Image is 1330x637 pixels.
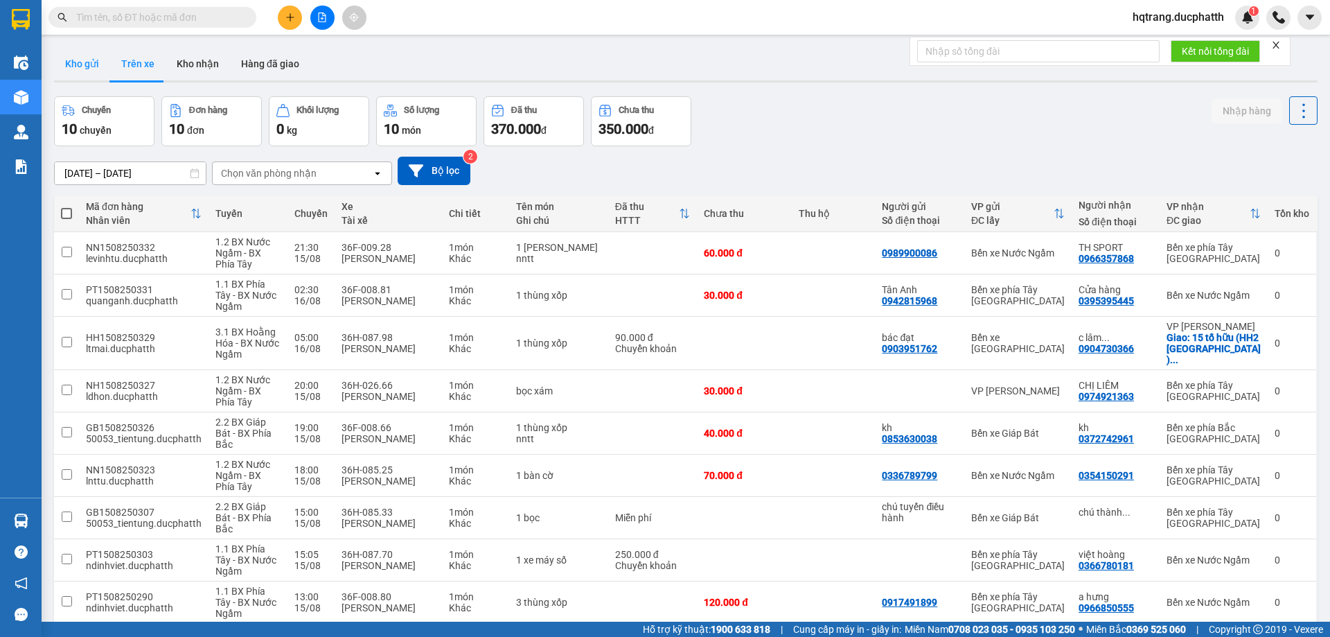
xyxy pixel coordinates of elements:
[161,96,262,146] button: Đơn hàng10đơn
[1251,6,1256,16] span: 1
[12,9,30,30] img: logo-vxr
[86,343,202,354] div: ltmai.ducphatth
[516,433,601,444] div: nntt
[1122,507,1130,518] span: ...
[294,295,328,306] div: 16/08
[882,343,937,354] div: 0903951762
[1101,332,1110,343] span: ...
[704,470,785,481] div: 70.000 đ
[86,549,202,560] div: PT1508250303
[54,96,154,146] button: Chuyến10chuyến
[54,47,110,80] button: Kho gửi
[449,475,502,487] div: Khác
[1275,247,1309,259] div: 0
[598,121,648,137] span: 350.000
[511,105,537,115] div: Đã thu
[86,201,190,212] div: Mã đơn hàng
[342,422,434,433] div: 36F-008.66
[1167,380,1261,402] div: Bến xe phía Tây [GEOGRAPHIC_DATA]
[294,475,328,487] div: 15/08
[79,195,209,232] th: Toggle SortBy
[882,332,957,343] div: bác đạt
[15,608,28,621] span: message
[1121,8,1235,26] span: hqtrang.ducphatth
[215,326,279,360] span: 3.1 BX Hoằng Hóa - BX Nước Ngầm
[110,47,166,80] button: Trên xe
[1167,290,1261,301] div: Bến xe Nước Ngầm
[1167,201,1250,212] div: VP nhận
[516,253,601,264] div: nntt
[294,602,328,613] div: 15/08
[189,105,227,115] div: Đơn hàng
[276,121,284,137] span: 0
[285,12,295,22] span: plus
[86,602,202,613] div: ndinhviet.ducphatth
[294,464,328,475] div: 18:00
[948,624,1075,635] strong: 0708 023 035 - 0935 103 250
[882,501,957,523] div: chú tuyến điều hành
[516,215,601,226] div: Ghi chú
[55,162,206,184] input: Select a date range.
[449,591,502,602] div: 1 món
[704,290,785,301] div: 30.000 đ
[1275,555,1309,566] div: 0
[882,295,937,306] div: 0942815968
[1079,343,1134,354] div: 0904730366
[14,514,28,528] img: warehouse-icon
[269,96,369,146] button: Khối lượng0kg
[449,464,502,475] div: 1 món
[449,343,502,354] div: Khác
[342,464,434,475] div: 36H-085.25
[1167,321,1261,332] div: VP [PERSON_NAME]
[294,549,328,560] div: 15:05
[1079,332,1153,343] div: c lâm -0961343357
[905,622,1075,637] span: Miền Nam
[1079,391,1134,402] div: 0974921363
[781,622,783,637] span: |
[1079,200,1153,211] div: Người nhận
[516,422,601,433] div: 1 thùng xốp
[449,253,502,264] div: Khác
[516,512,601,523] div: 1 bọc
[342,380,434,391] div: 36H-026.66
[615,512,691,523] div: Miễn phí
[86,507,202,518] div: GB1508250307
[516,201,601,212] div: Tên món
[449,518,502,529] div: Khác
[1079,549,1153,560] div: việt hoàng
[516,470,601,481] div: 1 bàn cờ
[971,428,1065,439] div: Bến xe Giáp Bát
[86,332,202,343] div: HH1508250329
[882,422,957,433] div: kh
[342,433,434,444] div: [PERSON_NAME]
[615,549,691,560] div: 250.000 đ
[169,121,184,137] span: 10
[591,96,691,146] button: Chưa thu350.000đ
[1086,622,1186,637] span: Miền Bắc
[1273,11,1285,24] img: phone-icon
[516,338,601,349] div: 1 thùng xốp
[86,380,202,391] div: NH1508250327
[342,284,434,295] div: 36F-008.81
[294,332,328,343] div: 05:00
[1079,560,1134,571] div: 0366780181
[882,597,937,608] div: 0917491899
[376,96,477,146] button: Số lượng10món
[14,55,28,70] img: warehouse-icon
[215,279,276,312] span: 1.1 BX Phía Tây - BX Nước Ngầm
[711,624,770,635] strong: 1900 633 818
[1196,622,1198,637] span: |
[1275,470,1309,481] div: 0
[1079,380,1153,391] div: CHỊ LIÊM
[449,422,502,433] div: 1 món
[704,208,785,219] div: Chưa thu
[76,10,240,25] input: Tìm tên, số ĐT hoặc mã đơn
[1271,40,1281,50] span: close
[317,12,327,22] span: file-add
[166,47,230,80] button: Kho nhận
[449,380,502,391] div: 1 món
[1171,40,1260,62] button: Kết nối tổng đài
[608,195,698,232] th: Toggle SortBy
[449,549,502,560] div: 1 món
[882,247,937,259] div: 0989900086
